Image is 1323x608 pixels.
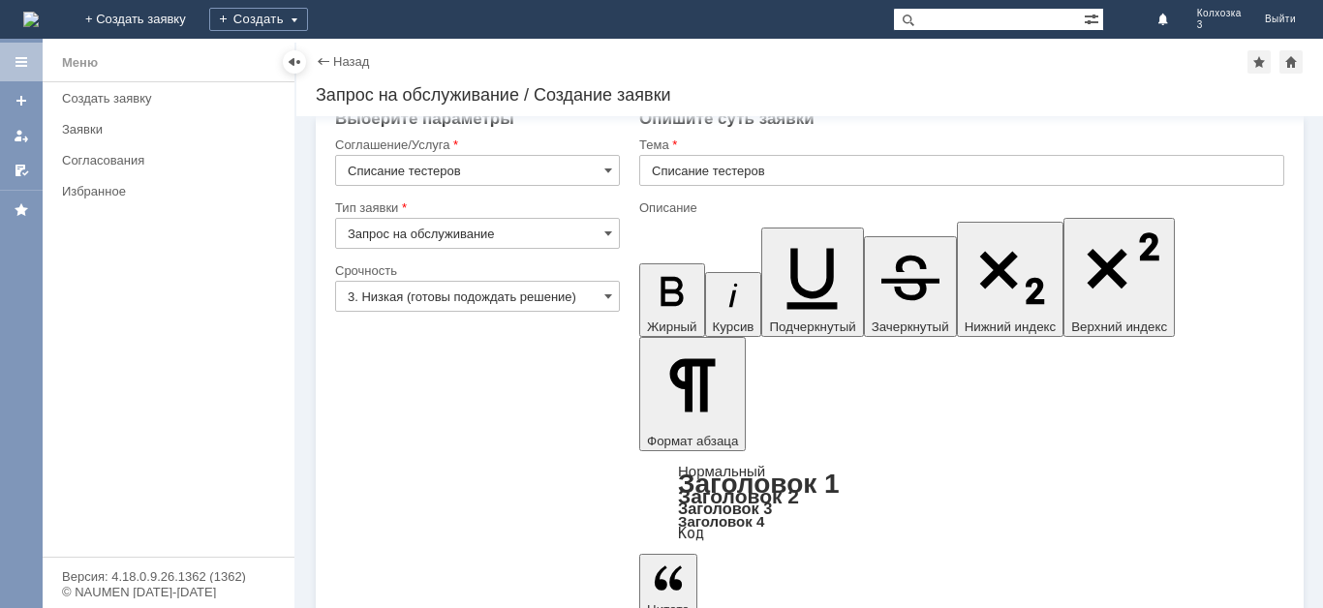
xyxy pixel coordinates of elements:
button: Нижний индекс [957,222,1064,337]
div: Сделать домашней страницей [1279,50,1303,74]
span: 3 [1197,19,1242,31]
button: Зачеркнутый [864,236,957,337]
div: Заявки [62,122,283,137]
span: Выберите параметры [335,109,514,128]
a: Мои заявки [6,120,37,151]
div: Описание [639,201,1280,214]
div: Скрыть меню [283,50,306,74]
span: Колхозка [1197,8,1242,19]
a: Создать заявку [6,85,37,116]
div: Избранное [62,184,262,198]
a: Заявки [54,114,291,144]
a: Создать заявку [54,83,291,113]
div: Согласования [62,153,283,167]
div: Срочность [335,264,616,277]
div: Просьба списать тестеры, указанные в файле. [8,8,283,39]
button: Верхний индекс [1063,218,1175,337]
span: Жирный [647,319,697,334]
a: Согласования [54,145,291,175]
span: Курсив [713,319,754,334]
a: Код [678,525,704,542]
div: Добавить в избранное [1247,50,1271,74]
span: Зачеркнутый [872,319,949,334]
button: Подчеркнутый [761,228,863,337]
div: Тип заявки [335,201,616,214]
span: Формат абзаца [647,434,738,448]
a: Заголовок 2 [678,485,799,507]
button: Формат абзаца [639,337,746,451]
div: Соглашение/Услуга [335,138,616,151]
span: Нижний индекс [965,319,1057,334]
div: © NAUMEN [DATE]-[DATE] [62,586,275,598]
button: Курсив [705,272,762,337]
span: Подчеркнутый [769,319,855,334]
a: Заголовок 3 [678,500,772,517]
a: Заголовок 1 [678,469,840,499]
div: Создать [209,8,308,31]
span: Верхний индекс [1071,319,1167,334]
div: Создать заявку [62,91,283,106]
div: Тема [639,138,1280,151]
button: Жирный [639,263,705,337]
a: Перейти на домашнюю страницу [23,12,39,27]
span: Расширенный поиск [1084,9,1103,27]
a: Заголовок 4 [678,513,764,530]
a: Мои согласования [6,155,37,186]
img: logo [23,12,39,27]
span: Опишите суть заявки [639,109,815,128]
a: Назад [333,54,369,69]
div: Меню [62,51,98,75]
a: Нормальный [678,463,765,479]
div: Формат абзаца [639,465,1284,540]
div: Версия: 4.18.0.9.26.1362 (1362) [62,570,275,583]
div: Запрос на обслуживание / Создание заявки [316,85,1304,105]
